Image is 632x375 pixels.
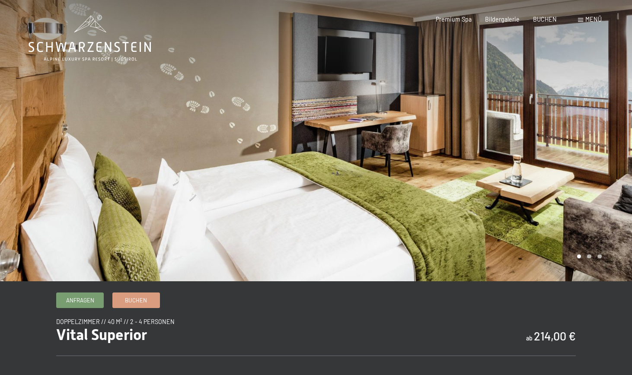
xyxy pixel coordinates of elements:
[57,293,103,307] a: Anfragen
[533,16,557,23] a: BUCHEN
[125,296,147,304] span: Buchen
[56,318,175,325] span: Doppelzimmer // 40 m² // 2 - 4 Personen
[66,296,94,304] span: Anfragen
[585,16,602,23] span: Menü
[56,326,147,343] span: Vital Superior
[526,334,533,342] span: ab
[436,16,472,23] a: Premium Spa
[113,293,160,307] a: Buchen
[534,329,576,343] b: 214,00 €
[485,16,520,23] a: Bildergalerie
